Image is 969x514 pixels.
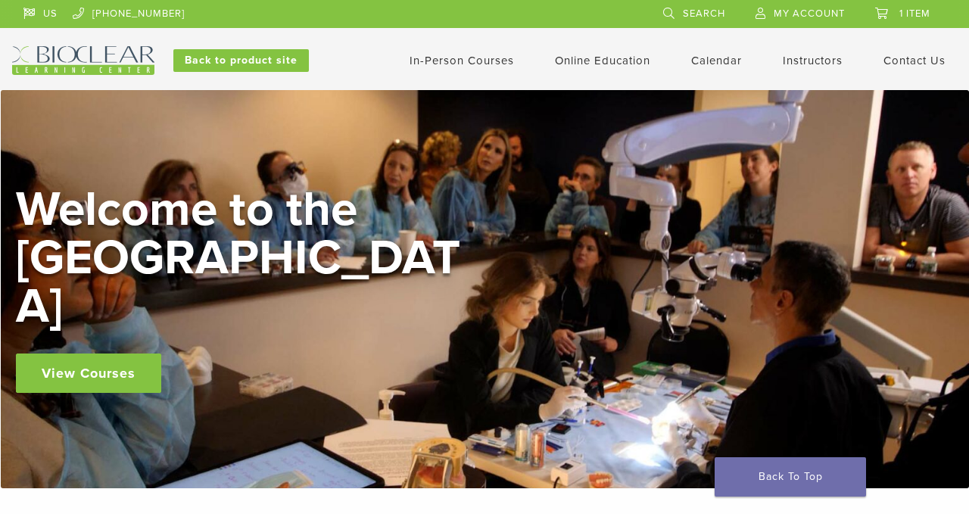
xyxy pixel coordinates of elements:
[16,354,161,393] a: View Courses
[783,54,843,67] a: Instructors
[173,49,309,72] a: Back to product site
[691,54,742,67] a: Calendar
[12,46,154,75] img: Bioclear
[410,54,514,67] a: In-Person Courses
[899,8,930,20] span: 1 item
[555,54,650,67] a: Online Education
[16,185,470,331] h2: Welcome to the [GEOGRAPHIC_DATA]
[774,8,845,20] span: My Account
[683,8,725,20] span: Search
[715,457,866,497] a: Back To Top
[883,54,946,67] a: Contact Us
